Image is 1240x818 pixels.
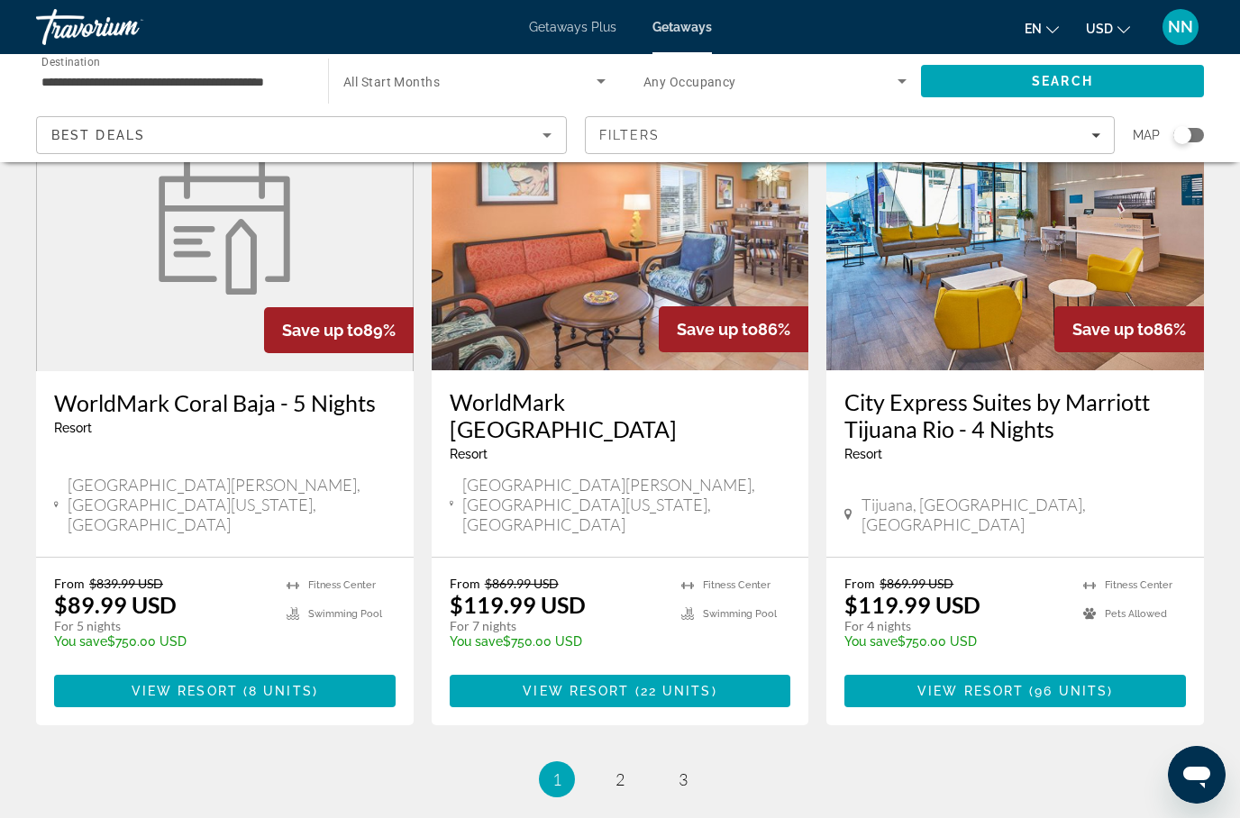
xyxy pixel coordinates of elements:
span: $869.99 USD [880,576,953,591]
span: View Resort [132,684,238,698]
a: Getaways Plus [529,20,616,34]
span: USD [1086,22,1113,36]
div: 86% [1054,306,1204,352]
span: Destination [41,55,100,68]
span: Tijuana, [GEOGRAPHIC_DATA], [GEOGRAPHIC_DATA] [862,495,1186,534]
p: $119.99 USD [450,591,586,618]
span: Any Occupancy [643,75,736,89]
span: en [1025,22,1042,36]
a: Travorium [36,4,216,50]
span: Swimming Pool [308,608,382,620]
button: Change language [1025,15,1059,41]
span: 22 units [641,684,712,698]
span: 1 [552,769,561,789]
p: $119.99 USD [844,591,980,618]
input: Select destination [41,71,305,93]
span: View Resort [917,684,1024,698]
span: 2 [615,769,625,789]
button: Change currency [1086,15,1130,41]
p: $750.00 USD [54,634,269,649]
button: View Resort(96 units) [844,675,1186,707]
span: [GEOGRAPHIC_DATA][PERSON_NAME], [GEOGRAPHIC_DATA][US_STATE], [GEOGRAPHIC_DATA] [68,475,396,534]
span: Resort [450,447,488,461]
span: You save [844,634,898,649]
a: Getaways [652,20,712,34]
button: Search [921,65,1204,97]
span: Resort [54,421,92,435]
iframe: Button to launch messaging window [1168,746,1226,804]
span: $869.99 USD [485,576,559,591]
span: All Start Months [343,75,440,89]
span: Fitness Center [1105,579,1172,591]
span: Fitness Center [703,579,770,591]
span: View Resort [523,684,629,698]
p: For 5 nights [54,618,269,634]
p: $89.99 USD [54,591,177,618]
span: You save [54,634,107,649]
span: ( ) [1024,684,1113,698]
button: User Menu [1157,8,1204,46]
span: From [450,576,480,591]
span: Save up to [1072,320,1153,339]
span: Best Deals [51,128,145,142]
span: [GEOGRAPHIC_DATA][PERSON_NAME], [GEOGRAPHIC_DATA][US_STATE], [GEOGRAPHIC_DATA] [462,475,790,534]
span: ( ) [238,684,318,698]
span: Save up to [677,320,758,339]
a: WorldMark Coral Baja - 5 Nights [36,82,414,371]
img: WorldMark Coral Baja - 5 Nights [148,159,301,295]
span: 8 units [249,684,313,698]
p: For 7 nights [450,618,664,634]
p: $750.00 USD [450,634,664,649]
img: WorldMark Coral Baja [432,82,809,370]
span: Search [1032,74,1093,88]
span: Fitness Center [308,579,376,591]
div: 89% [264,307,414,353]
span: Map [1133,123,1160,148]
a: City Express Suites by Marriott Tijuana Rio - 4 Nights [844,388,1186,442]
button: Filters [585,116,1116,154]
span: From [844,576,875,591]
p: $750.00 USD [844,634,1065,649]
p: For 4 nights [844,618,1065,634]
div: 86% [659,306,808,352]
span: NN [1168,18,1193,36]
span: ( ) [629,684,716,698]
mat-select: Sort by [51,124,552,146]
span: 3 [679,769,688,789]
span: Swimming Pool [703,608,777,620]
span: $839.99 USD [89,576,163,591]
img: City Express Suites by Marriott Tijuana Rio - 4 Nights [826,82,1204,370]
a: WorldMark Coral Baja - 5 Nights [54,389,396,416]
span: Filters [599,128,661,142]
button: View Resort(22 units) [450,675,791,707]
a: WorldMark [GEOGRAPHIC_DATA] [450,388,791,442]
span: 96 units [1035,684,1108,698]
span: You save [450,634,503,649]
span: From [54,576,85,591]
span: Save up to [282,321,363,340]
button: View Resort(8 units) [54,675,396,707]
span: Resort [844,447,882,461]
span: Pets Allowed [1105,608,1167,620]
nav: Pagination [36,761,1204,797]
